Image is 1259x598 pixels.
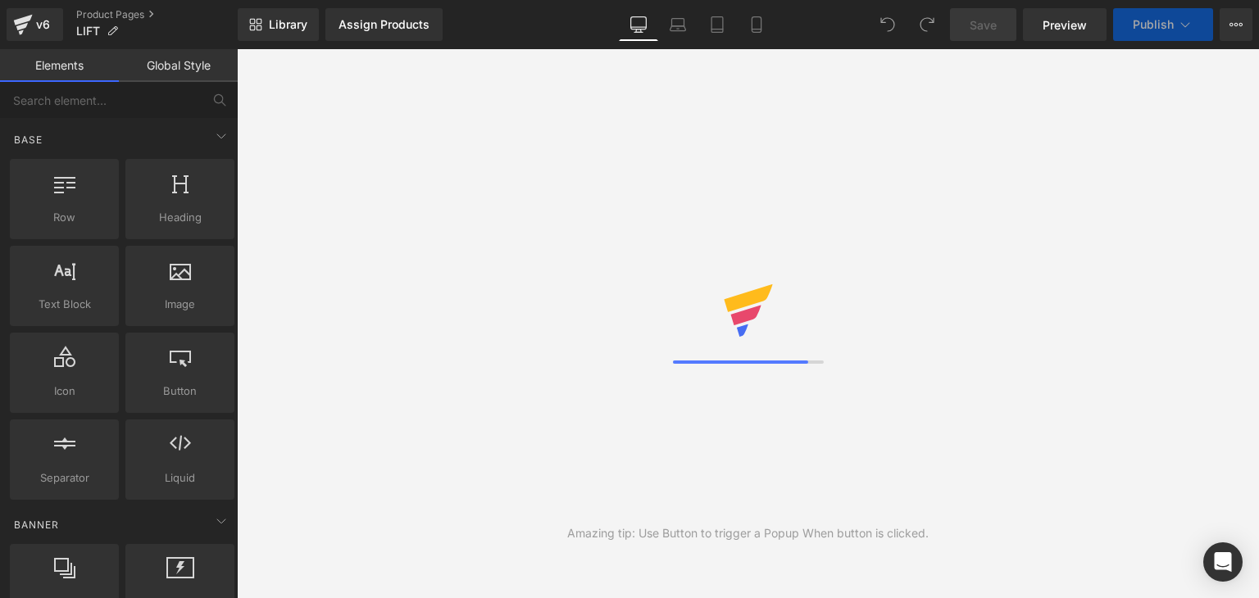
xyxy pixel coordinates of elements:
div: Assign Products [339,18,430,31]
a: Tablet [698,8,737,41]
a: Laptop [658,8,698,41]
a: Desktop [619,8,658,41]
span: Liquid [130,469,230,487]
span: LIFT [76,25,100,38]
span: Separator [15,469,114,487]
span: Text Block [15,296,114,313]
div: Open Intercom Messenger [1203,542,1243,582]
span: Image [130,296,230,313]
span: Save [970,16,997,34]
span: Icon [15,383,114,400]
span: Banner [12,517,61,532]
span: Button [130,383,230,400]
a: New Library [238,8,319,41]
a: Preview [1023,8,1107,41]
span: Preview [1043,16,1087,34]
button: Publish [1113,8,1213,41]
div: Amazing tip: Use Button to trigger a Popup When button is clicked. [567,524,929,542]
a: Global Style [119,49,238,82]
button: More [1220,8,1252,41]
div: v6 [33,14,53,35]
span: Library [269,17,307,32]
span: Heading [130,209,230,226]
a: Product Pages [76,8,238,21]
span: Base [12,132,44,147]
span: Row [15,209,114,226]
button: Redo [911,8,943,41]
span: Publish [1133,18,1174,31]
a: v6 [7,8,63,41]
button: Undo [871,8,904,41]
a: Mobile [737,8,776,41]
